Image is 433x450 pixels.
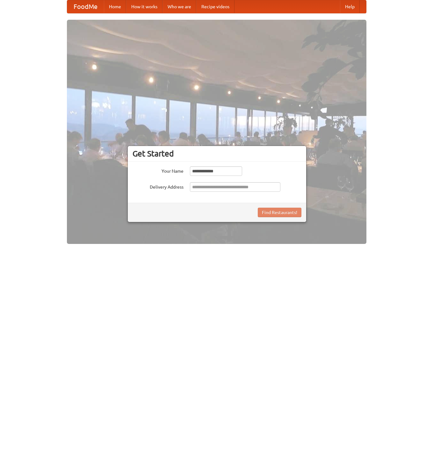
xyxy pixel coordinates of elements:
[67,0,104,13] a: FoodMe
[126,0,162,13] a: How it works
[104,0,126,13] a: Home
[340,0,360,13] a: Help
[133,166,184,174] label: Your Name
[258,208,301,217] button: Find Restaurants!
[133,182,184,190] label: Delivery Address
[162,0,196,13] a: Who we are
[196,0,235,13] a: Recipe videos
[133,149,301,158] h3: Get Started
